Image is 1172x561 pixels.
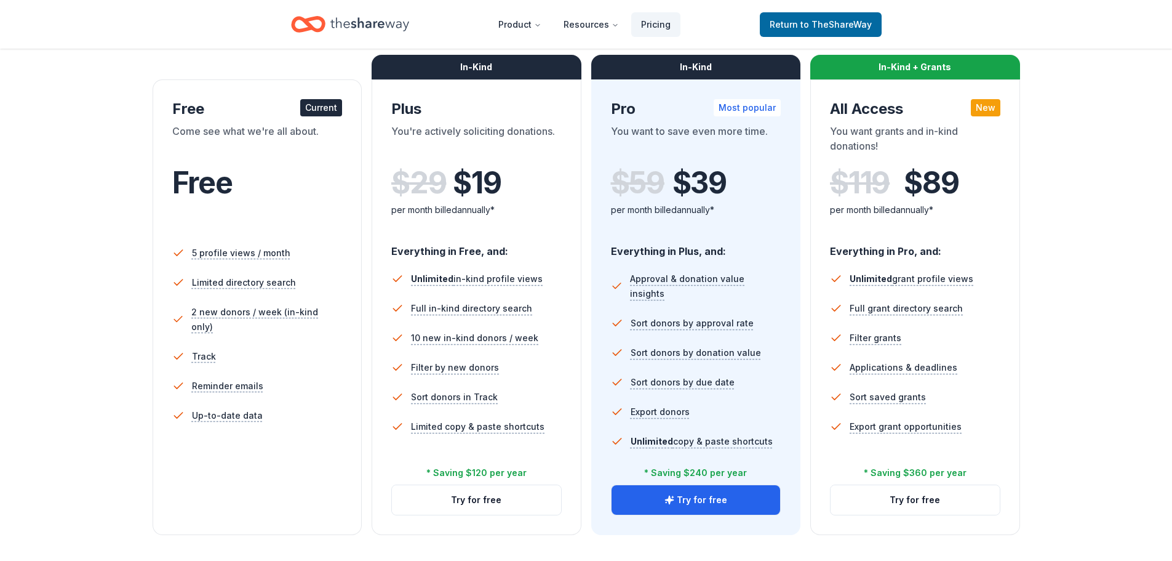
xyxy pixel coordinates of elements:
div: Everything in Pro, and: [830,233,1000,259]
div: Everything in Plus, and: [611,233,781,259]
span: Free [172,164,233,201]
div: Come see what we're all about. [172,124,343,158]
span: Sort saved grants [850,390,926,405]
span: $ 89 [904,166,959,200]
div: You're actively soliciting donations. [391,124,562,158]
span: Reminder emails [192,379,263,394]
span: 5 profile views / month [192,246,290,260]
span: $ 39 [672,166,727,200]
nav: Main [488,10,680,39]
button: Resources [554,12,629,37]
span: Unlimited [850,273,892,284]
a: Returnto TheShareWay [760,12,882,37]
div: Plus [391,99,562,119]
button: Try for free [612,485,781,515]
span: in-kind profile views [411,273,543,284]
span: Filter by new donors [411,360,499,375]
a: Home [291,10,409,39]
div: * Saving $240 per year [644,466,747,480]
button: Product [488,12,551,37]
span: Up-to-date data [192,408,263,423]
div: per month billed annually* [611,203,781,217]
div: Everything in Free, and: [391,233,562,259]
span: Sort donors by approval rate [631,316,754,331]
span: Full in-kind directory search [411,301,532,316]
button: Try for free [831,485,1000,515]
div: All Access [830,99,1000,119]
span: Unlimited [631,436,673,446]
span: Filter grants [850,331,901,345]
div: In-Kind + Grants [810,55,1020,79]
div: per month billed annually* [830,203,1000,217]
span: Limited copy & paste shortcuts [411,419,544,434]
span: $ 19 [453,166,501,200]
div: per month billed annually* [391,203,562,217]
div: Current [300,99,342,116]
span: to TheShareWay [800,19,872,30]
span: 10 new in-kind donors / week [411,331,538,345]
div: Most popular [714,99,781,116]
span: 2 new donors / week (in-kind only) [191,305,342,334]
span: Unlimited [411,273,453,284]
button: Try for free [392,485,561,515]
div: * Saving $120 per year [426,466,527,480]
span: Export grant opportunities [850,419,962,434]
a: Pricing [631,12,680,37]
span: Track [192,349,216,364]
span: Applications & deadlines [850,360,957,375]
span: Full grant directory search [850,301,963,316]
span: Return [770,17,872,32]
span: Limited directory search [192,275,296,290]
div: New [971,99,1000,116]
div: You want to save even more time. [611,124,781,158]
span: grant profile views [850,273,973,284]
span: Sort donors by donation value [631,345,761,360]
div: Pro [611,99,781,119]
span: Sort donors by due date [631,375,735,390]
span: Sort donors in Track [411,390,498,405]
span: copy & paste shortcuts [631,436,773,446]
div: You want grants and in-kind donations! [830,124,1000,158]
div: Free [172,99,343,119]
div: * Saving $360 per year [864,466,967,480]
span: Export donors [631,405,690,419]
span: Approval & donation value insights [630,272,781,301]
div: In-Kind [591,55,801,79]
div: In-Kind [372,55,581,79]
